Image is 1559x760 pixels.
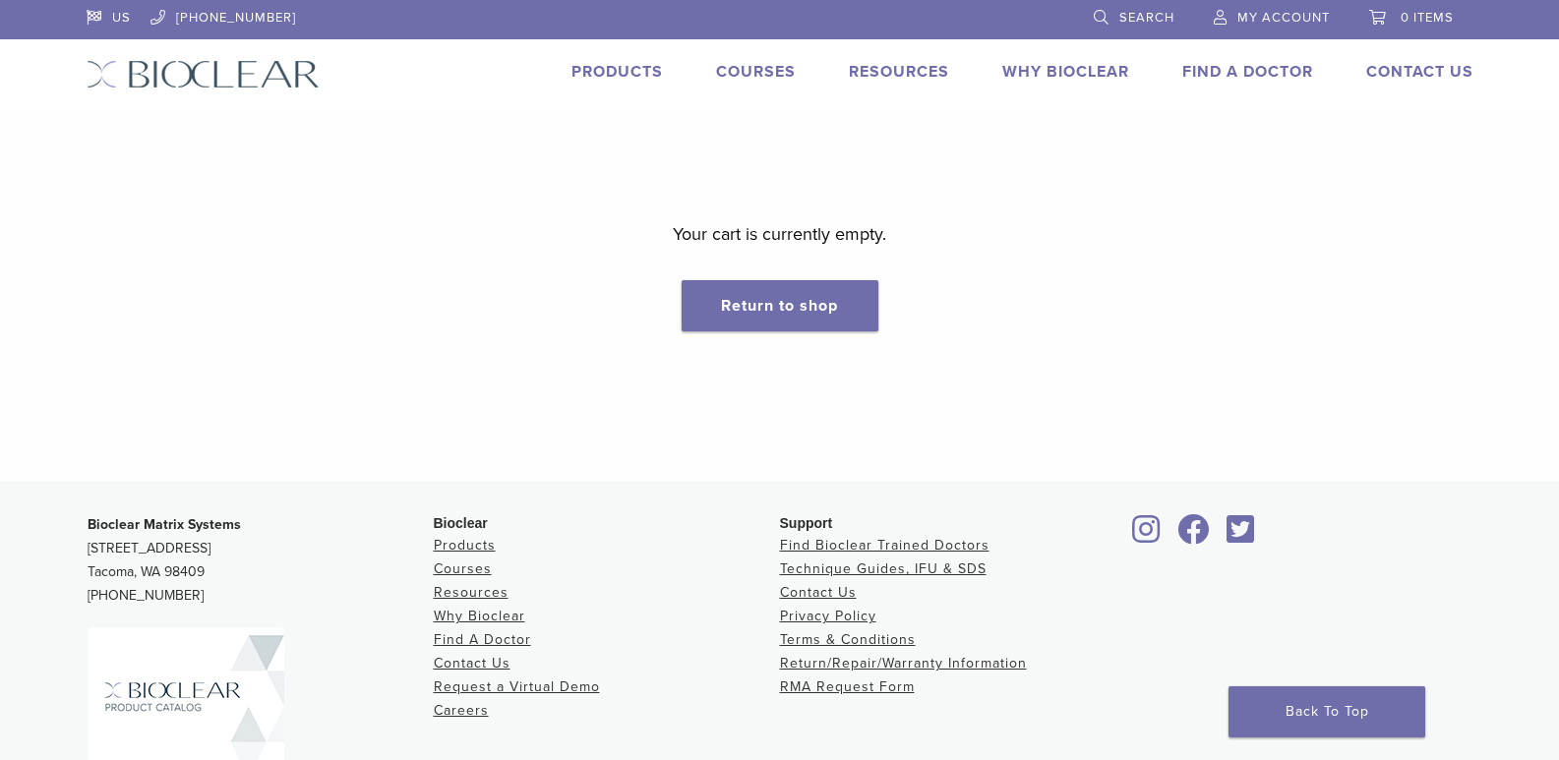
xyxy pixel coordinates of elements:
[780,584,857,601] a: Contact Us
[780,678,915,695] a: RMA Request Form
[1221,526,1262,546] a: Bioclear
[434,584,509,601] a: Resources
[434,560,492,577] a: Courses
[434,537,496,554] a: Products
[571,62,663,82] a: Products
[434,608,525,624] a: Why Bioclear
[87,60,320,88] img: Bioclear
[434,678,600,695] a: Request a Virtual Demo
[673,219,886,249] p: Your cart is currently empty.
[716,62,796,82] a: Courses
[1171,526,1217,546] a: Bioclear
[1237,10,1330,26] span: My Account
[1401,10,1454,26] span: 0 items
[780,560,987,577] a: Technique Guides, IFU & SDS
[780,631,916,648] a: Terms & Conditions
[849,62,949,82] a: Resources
[434,655,510,672] a: Contact Us
[1366,62,1473,82] a: Contact Us
[1002,62,1129,82] a: Why Bioclear
[780,608,876,624] a: Privacy Policy
[88,513,434,608] p: [STREET_ADDRESS] Tacoma, WA 98409 [PHONE_NUMBER]
[1229,686,1425,737] a: Back To Top
[780,655,1027,672] a: Return/Repair/Warranty Information
[1126,526,1168,546] a: Bioclear
[780,537,989,554] a: Find Bioclear Trained Doctors
[682,280,878,331] a: Return to shop
[780,515,833,531] span: Support
[434,515,488,531] span: Bioclear
[434,702,489,719] a: Careers
[1119,10,1174,26] span: Search
[1182,62,1313,82] a: Find A Doctor
[434,631,531,648] a: Find A Doctor
[88,516,241,533] strong: Bioclear Matrix Systems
